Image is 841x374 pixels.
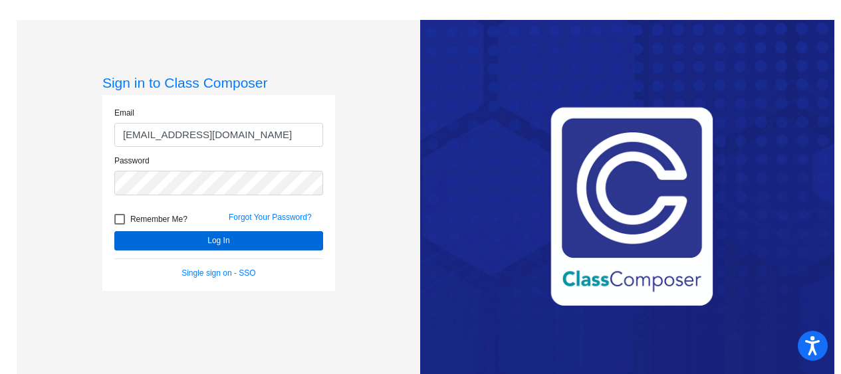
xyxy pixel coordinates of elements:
h3: Sign in to Class Composer [102,74,335,91]
a: Single sign on - SSO [181,268,255,278]
label: Email [114,107,134,119]
a: Forgot Your Password? [229,213,312,222]
label: Password [114,155,150,167]
span: Remember Me? [130,211,187,227]
button: Log In [114,231,323,250]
